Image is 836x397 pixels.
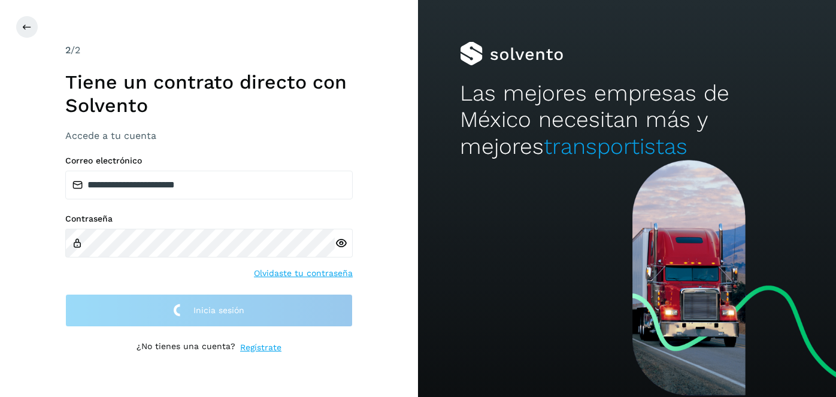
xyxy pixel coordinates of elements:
a: Olvidaste tu contraseña [254,267,353,280]
span: Inicia sesión [193,306,244,314]
label: Correo electrónico [65,156,353,166]
label: Contraseña [65,214,353,224]
button: Inicia sesión [65,294,353,327]
h3: Accede a tu cuenta [65,130,353,141]
a: Regístrate [240,341,281,354]
span: transportistas [544,134,687,159]
div: /2 [65,43,353,57]
span: 2 [65,44,71,56]
p: ¿No tienes una cuenta? [137,341,235,354]
h1: Tiene un contrato directo con Solvento [65,71,353,117]
h2: Las mejores empresas de México necesitan más y mejores [460,80,794,160]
